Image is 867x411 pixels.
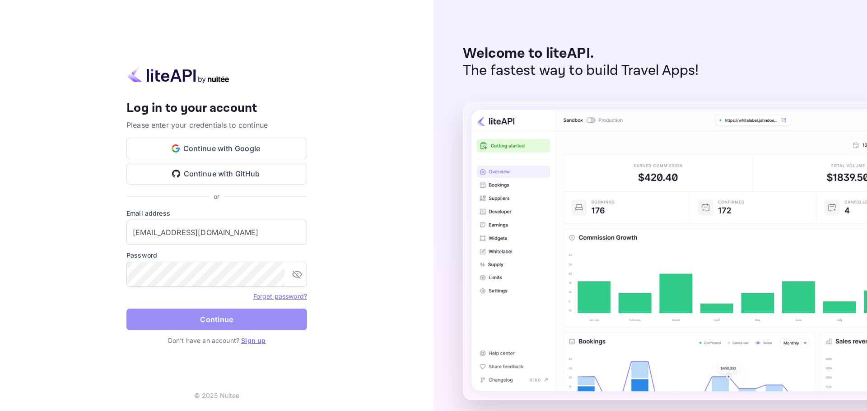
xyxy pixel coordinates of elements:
[463,62,699,79] p: The fastest way to build Travel Apps!
[126,163,307,185] button: Continue with GitHub
[126,66,230,83] img: liteapi
[214,192,219,201] p: or
[241,337,266,344] a: Sign up
[126,120,307,130] p: Please enter your credentials to continue
[126,336,307,345] p: Don't have an account?
[126,138,307,159] button: Continue with Google
[126,250,307,260] label: Password
[253,292,307,300] a: Forget password?
[253,291,307,300] a: Forget password?
[126,208,307,218] label: Email address
[126,101,307,116] h4: Log in to your account
[463,45,699,62] p: Welcome to liteAPI.
[288,265,306,283] button: toggle password visibility
[194,391,240,400] p: © 2025 Nuitee
[126,309,307,330] button: Continue
[126,220,307,245] input: Enter your email address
